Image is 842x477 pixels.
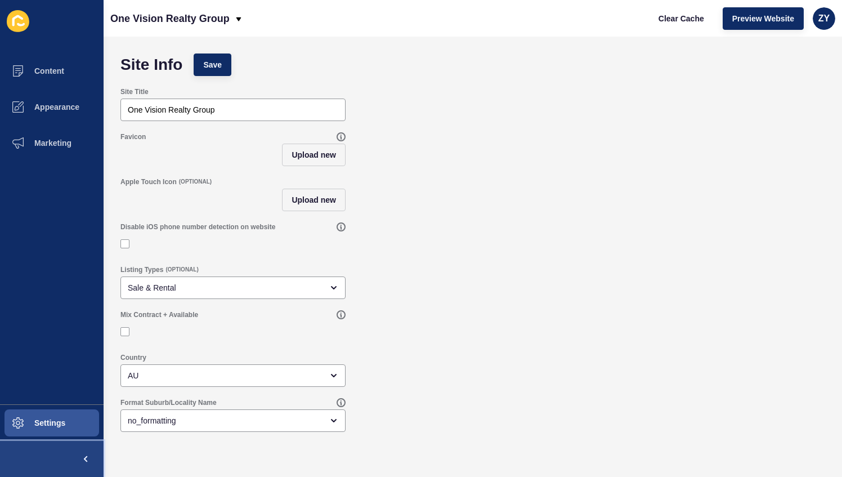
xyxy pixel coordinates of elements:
span: Upload new [292,149,336,161]
label: Mix Contract + Available [120,310,198,319]
span: (OPTIONAL) [165,266,198,274]
p: One Vision Realty Group [110,5,230,33]
button: Save [194,54,231,76]
button: Upload new [282,144,346,166]
button: Clear Cache [649,7,714,30]
label: Listing Types [120,265,163,274]
div: open menu [120,277,346,299]
label: Apple Touch Icon [120,177,177,186]
div: open menu [120,409,346,432]
button: Preview Website [723,7,804,30]
button: Upload new [282,189,346,211]
label: Favicon [120,132,146,141]
span: (OPTIONAL) [179,178,212,186]
h1: Site Info [120,59,182,70]
span: Save [203,59,222,70]
label: Disable iOS phone number detection on website [120,222,275,231]
span: Clear Cache [659,13,704,24]
span: ZY [818,13,830,24]
div: open menu [120,364,346,387]
span: Upload new [292,194,336,206]
span: Preview Website [732,13,794,24]
label: Format Suburb/Locality Name [120,398,217,407]
label: Country [120,353,146,362]
label: Site Title [120,87,149,96]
